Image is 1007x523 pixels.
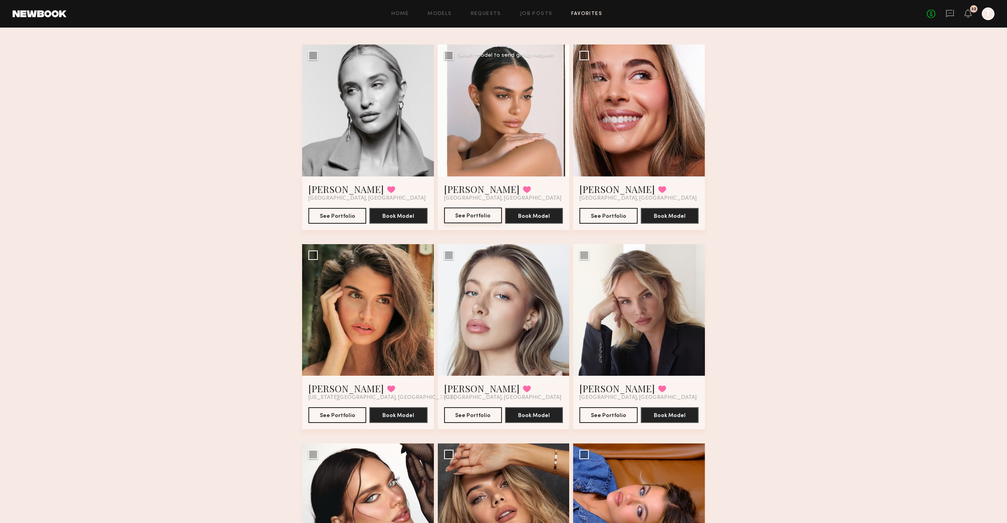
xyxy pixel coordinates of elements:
[444,195,561,202] span: [GEOGRAPHIC_DATA], [GEOGRAPHIC_DATA]
[444,183,520,195] a: [PERSON_NAME]
[391,11,409,17] a: Home
[971,7,976,11] div: 32
[579,407,637,423] button: See Portfolio
[308,183,384,195] a: [PERSON_NAME]
[505,407,563,423] button: Book Model
[505,212,563,219] a: Book Model
[308,208,366,224] button: See Portfolio
[641,212,699,219] a: Book Model
[579,395,697,401] span: [GEOGRAPHIC_DATA], [GEOGRAPHIC_DATA]
[308,395,456,401] span: [US_STATE][GEOGRAPHIC_DATA], [GEOGRAPHIC_DATA]
[457,53,554,58] div: Select model to send group request
[369,412,427,418] a: Book Model
[444,407,502,423] button: See Portfolio
[369,212,427,219] a: Book Model
[505,412,563,418] a: Book Model
[369,407,427,423] button: Book Model
[641,407,699,423] button: Book Model
[641,412,699,418] a: Book Model
[505,208,563,224] button: Book Model
[369,208,427,224] button: Book Model
[579,183,655,195] a: [PERSON_NAME]
[471,11,501,17] a: Requests
[444,208,502,224] a: See Portfolio
[579,382,655,395] a: [PERSON_NAME]
[308,407,366,423] button: See Portfolio
[579,195,697,202] span: [GEOGRAPHIC_DATA], [GEOGRAPHIC_DATA]
[444,382,520,395] a: [PERSON_NAME]
[579,208,637,224] button: See Portfolio
[444,208,502,223] button: See Portfolio
[571,11,602,17] a: Favorites
[428,11,452,17] a: Models
[308,195,426,202] span: [GEOGRAPHIC_DATA], [GEOGRAPHIC_DATA]
[982,7,994,20] a: T
[520,11,553,17] a: Job Posts
[444,395,561,401] span: [GEOGRAPHIC_DATA], [GEOGRAPHIC_DATA]
[308,382,384,395] a: [PERSON_NAME]
[641,208,699,224] button: Book Model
